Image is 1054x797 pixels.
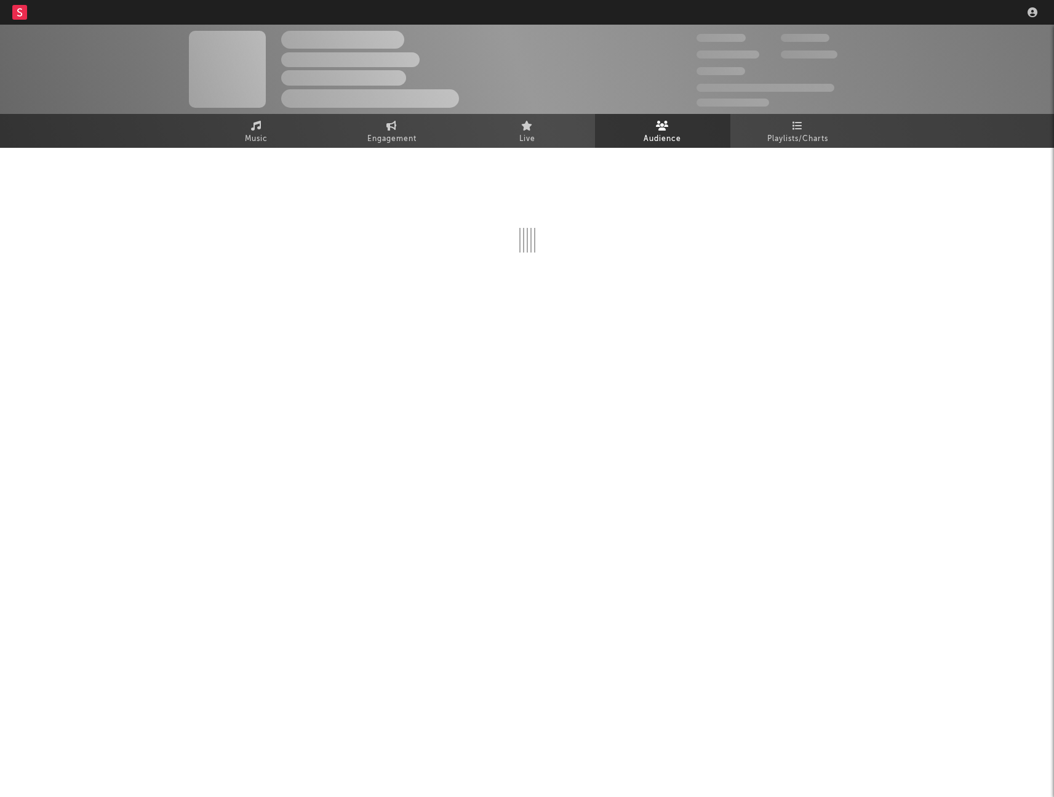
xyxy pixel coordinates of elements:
span: Live [519,132,535,147]
span: 100,000 [697,67,745,75]
span: 1,000,000 [781,51,837,59]
a: Audience [595,114,730,148]
a: Engagement [324,114,460,148]
span: Playlists/Charts [767,132,828,147]
span: Engagement [367,132,417,147]
span: Audience [644,132,681,147]
a: Playlists/Charts [730,114,866,148]
span: Jump Score: 85.0 [697,99,769,107]
span: 100,000 [781,34,829,42]
span: 50,000,000 [697,51,759,59]
a: Live [460,114,595,148]
span: 300,000 [697,34,746,42]
span: Music [245,132,268,147]
a: Music [189,114,324,148]
span: 50,000,000 Monthly Listeners [697,84,834,92]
